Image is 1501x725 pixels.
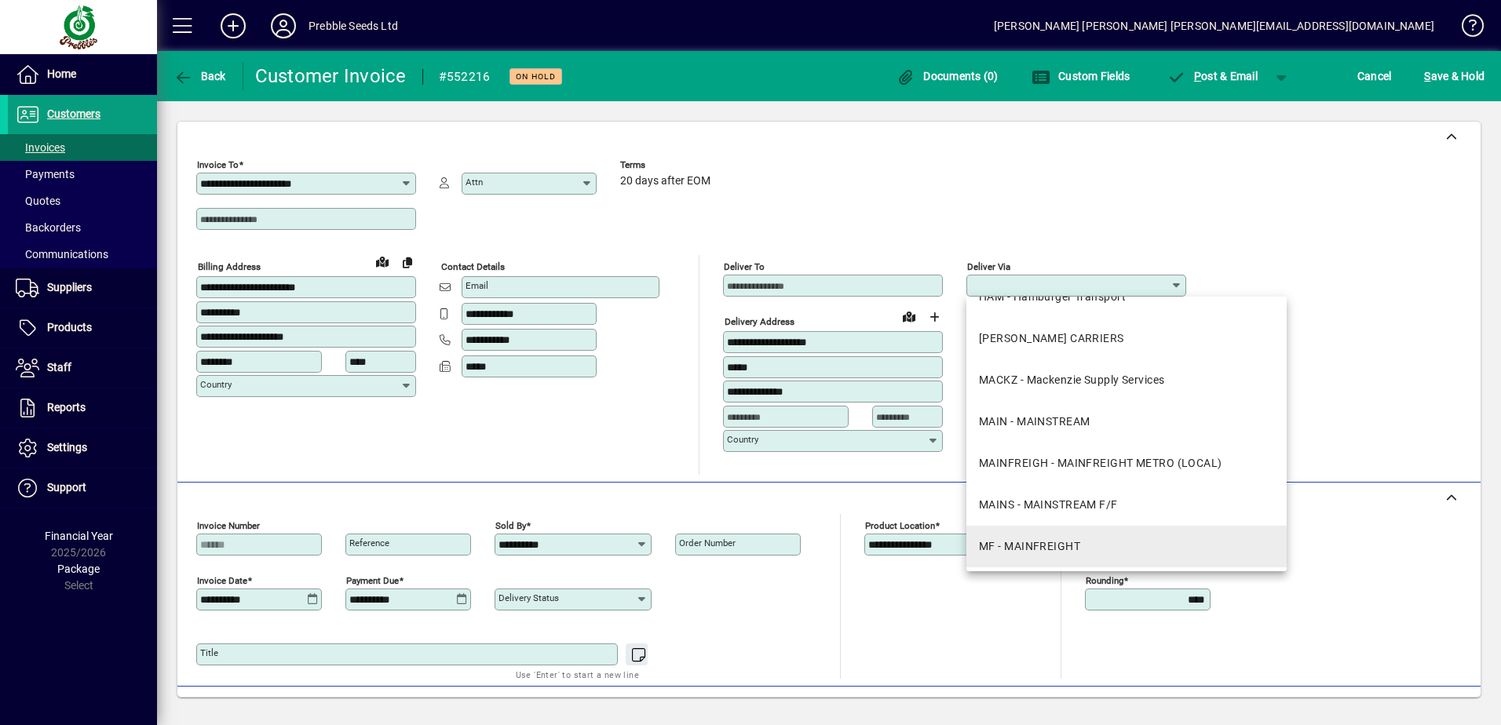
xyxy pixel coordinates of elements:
span: Support [47,481,86,494]
button: Back [170,62,230,90]
a: Invoices [8,134,157,161]
span: 20 days after EOM [620,175,710,188]
a: Home [8,55,157,94]
a: Backorders [8,214,157,241]
span: Payments [16,168,75,180]
mat-label: Invoice date [197,575,247,586]
div: MAINS - MAINSTREAM F/F [979,497,1118,513]
mat-label: Invoice To [197,159,239,170]
span: ost & Email [1167,70,1258,82]
mat-label: Deliver To [724,261,765,272]
span: Package [57,563,100,575]
span: Custom Fields [1032,70,1130,82]
mat-option: MF - MAINFREIGHT [966,526,1287,567]
mat-label: Deliver via [967,261,1010,272]
span: Product History [941,696,1021,721]
mat-label: Payment due [346,575,399,586]
span: Terms [620,160,714,170]
div: MF - MAINFREIGHT [979,538,1080,555]
span: Staff [47,361,71,373]
button: Profile [258,12,309,40]
mat-label: Country [727,434,758,445]
span: P [1194,70,1201,82]
span: Communications [16,248,108,260]
button: Copy to Delivery address [395,250,420,275]
button: Save & Hold [1420,62,1488,90]
button: Add [208,12,258,40]
span: Product [1374,696,1437,721]
a: Settings [8,428,157,468]
a: Quotes [8,188,157,214]
div: Customer Invoice [255,64,407,89]
a: Support [8,468,157,508]
div: MAIN - MAINSTREAM [979,414,1090,430]
a: Payments [8,161,157,188]
a: View on map [897,304,922,329]
span: Quotes [16,195,60,207]
a: Staff [8,348,157,388]
span: Home [47,67,76,80]
span: Products [47,321,92,333]
span: Suppliers [47,281,92,293]
mat-label: Product location [865,520,935,531]
button: Documents (0) [893,62,1002,90]
mat-option: MOVE - Delivery by Move [966,567,1287,609]
span: Invoices [16,141,65,154]
button: Custom Fields [1028,62,1134,90]
mat-option: HAM - Hamburger Transport [966,276,1287,318]
div: [PERSON_NAME] [PERSON_NAME] [PERSON_NAME][EMAIL_ADDRESS][DOMAIN_NAME] [994,13,1434,38]
button: Product History [935,694,1028,723]
a: Suppliers [8,268,157,308]
button: Cancel [1353,62,1396,90]
mat-label: Country [200,379,232,390]
button: Post & Email [1159,62,1265,90]
span: Financial Year [45,530,113,542]
span: S [1424,70,1430,82]
div: HAM - Hamburger Transport [979,289,1126,305]
mat-label: Title [200,647,218,658]
mat-label: Attn [466,177,483,188]
a: Knowledge Base [1450,3,1481,54]
span: Backorders [16,221,81,234]
a: View on map [370,249,395,274]
mat-hint: Use 'Enter' to start a new line [516,665,639,683]
span: Reports [47,401,86,414]
span: Cancel [1357,64,1392,89]
app-page-header-button: Back [157,62,243,90]
mat-label: Rounding [1086,575,1123,586]
span: Customers [47,107,100,120]
div: MAINFREIGH - MAINFREIGHT METRO (LOCAL) [979,455,1222,472]
mat-label: Reference [349,537,389,548]
span: On hold [516,71,556,82]
a: Products [8,308,157,348]
mat-option: MAINFREIGH - MAINFREIGHT METRO (LOCAL) [966,443,1287,484]
span: Documents (0) [897,70,999,82]
mat-option: KENN - KENNEDY CARRIERS [966,318,1287,359]
div: #552216 [439,64,491,89]
button: Product [1366,694,1445,723]
mat-option: MAINS - MAINSTREAM F/F [966,484,1287,526]
mat-label: Email [466,280,488,291]
mat-label: Invoice number [197,520,260,531]
button: Choose address [922,304,947,330]
mat-option: MACKZ - Mackenzie Supply Services [966,359,1287,401]
span: Settings [47,441,87,454]
span: Back [173,70,226,82]
div: MACKZ - Mackenzie Supply Services [979,372,1164,388]
div: [PERSON_NAME] CARRIERS [979,330,1124,347]
div: Prebble Seeds Ltd [309,13,398,38]
mat-option: MAIN - MAINSTREAM [966,401,1287,443]
span: ave & Hold [1424,64,1485,89]
mat-label: Delivery status [499,592,559,603]
a: Reports [8,388,157,428]
a: Communications [8,241,157,268]
mat-label: Order number [679,537,736,548]
mat-label: Sold by [495,520,526,531]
